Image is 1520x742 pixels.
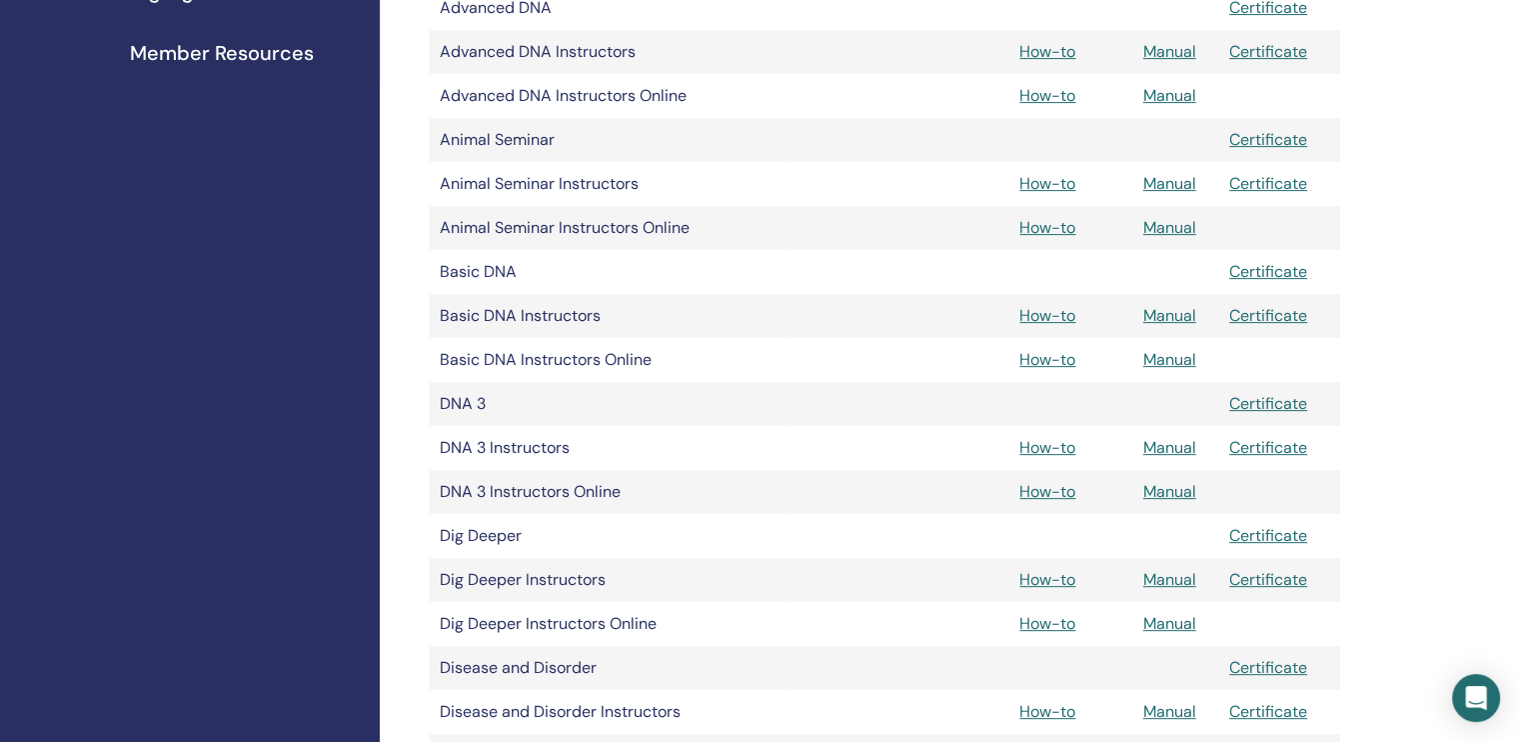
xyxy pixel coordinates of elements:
a: How-to [1019,349,1075,370]
td: Animal Seminar Instructors [430,162,789,206]
td: Basic DNA Instructors [430,294,789,338]
td: DNA 3 Instructors [430,426,789,470]
td: Advanced DNA Instructors [430,30,789,74]
a: Certificate [1229,261,1307,282]
a: How-to [1019,481,1075,502]
td: Basic DNA Instructors Online [430,338,789,382]
a: Manual [1143,569,1196,590]
a: Certificate [1229,525,1307,546]
td: Disease and Disorder [430,646,789,690]
td: Animal Seminar [430,118,789,162]
a: Certificate [1229,305,1307,326]
a: Certificate [1229,129,1307,150]
a: Certificate [1229,173,1307,194]
a: Certificate [1229,393,1307,414]
td: Basic DNA [430,250,789,294]
a: How-to [1019,85,1075,106]
a: Manual [1143,613,1196,634]
td: Dig Deeper Instructors Online [430,602,789,646]
td: Dig Deeper [430,514,789,558]
td: DNA 3 Instructors Online [430,470,789,514]
td: Dig Deeper Instructors [430,558,789,602]
a: Manual [1143,349,1196,370]
td: Advanced DNA Instructors Online [430,74,789,118]
td: Disease and Disorder Instructors [430,690,789,734]
a: Manual [1143,701,1196,722]
a: How-to [1019,41,1075,62]
a: Certificate [1229,701,1307,722]
a: Certificate [1229,437,1307,458]
a: Certificate [1229,569,1307,590]
a: Manual [1143,305,1196,326]
a: How-to [1019,217,1075,238]
a: Certificate [1229,41,1307,62]
a: How-to [1019,569,1075,590]
a: How-to [1019,305,1075,326]
span: Member Resources [130,38,314,68]
a: How-to [1019,173,1075,194]
a: Certificate [1229,657,1307,678]
a: Manual [1143,481,1196,502]
td: Animal Seminar Instructors Online [430,206,789,250]
a: Manual [1143,85,1196,106]
a: Manual [1143,437,1196,458]
td: DNA 3 [430,382,789,426]
a: How-to [1019,613,1075,634]
a: How-to [1019,701,1075,722]
a: How-to [1019,437,1075,458]
div: Open Intercom Messenger [1452,674,1500,722]
a: Manual [1143,41,1196,62]
a: Manual [1143,173,1196,194]
a: Manual [1143,217,1196,238]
